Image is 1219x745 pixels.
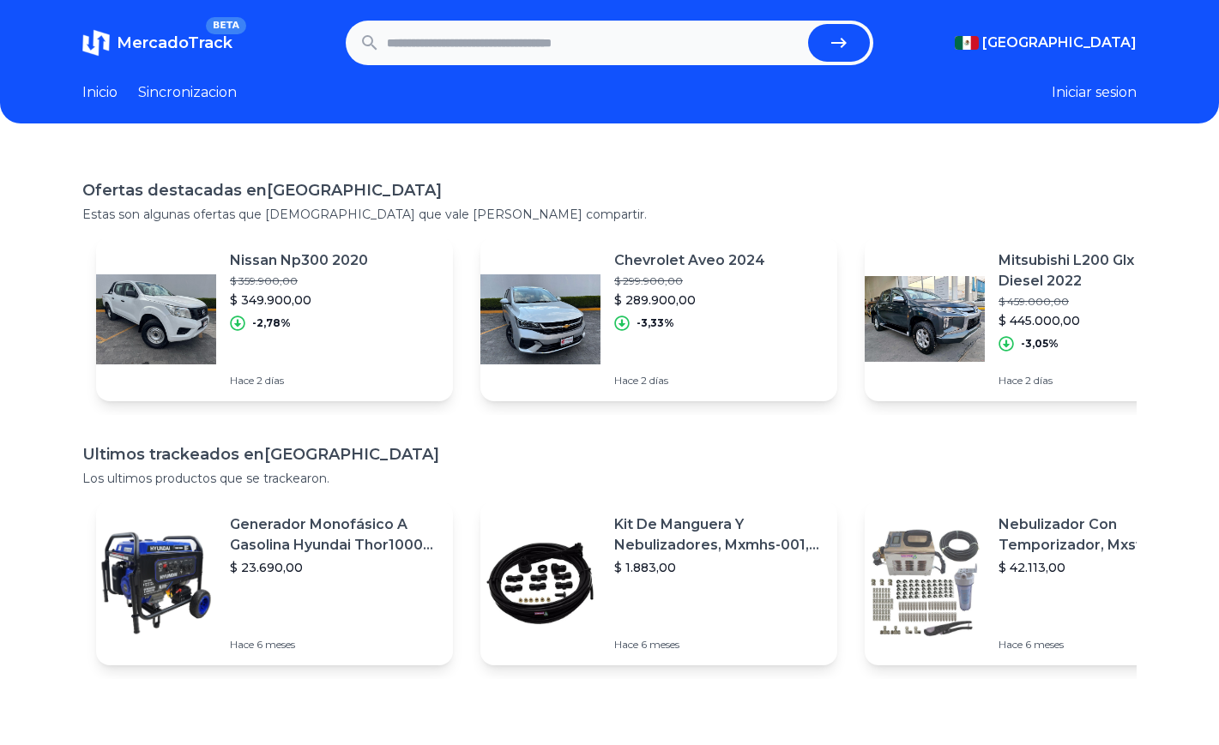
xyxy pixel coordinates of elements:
[982,33,1137,53] span: [GEOGRAPHIC_DATA]
[999,559,1208,576] p: $ 42.113,00
[230,274,368,288] p: $ 359.900,00
[999,638,1208,652] p: Hace 6 meses
[82,178,1137,202] h1: Ofertas destacadas en [GEOGRAPHIC_DATA]
[230,250,368,271] p: Nissan Np300 2020
[138,82,237,103] a: Sincronizacion
[82,470,1137,487] p: Los ultimos productos que se trackearon.
[480,523,600,643] img: Featured image
[865,259,985,379] img: Featured image
[1021,337,1059,351] p: -3,05%
[480,237,837,401] a: Featured imageChevrolet Aveo 2024$ 299.900,00$ 289.900,00-3,33%Hace 2 días
[252,316,291,330] p: -2,78%
[614,514,824,556] p: Kit De Manguera Y Nebulizadores, Mxmhs-001, 6m, 6 Tees, 8 Bo
[206,17,246,34] span: BETA
[480,501,837,665] a: Featured imageKit De Manguera Y Nebulizadores, Mxmhs-001, 6m, 6 Tees, 8 Bo$ 1.883,00Hace 6 meses
[230,374,368,388] p: Hace 2 días
[96,523,216,643] img: Featured image
[614,638,824,652] p: Hace 6 meses
[614,291,765,309] p: $ 289.900,00
[96,237,453,401] a: Featured imageNissan Np300 2020$ 359.900,00$ 349.900,00-2,78%Hace 2 días
[614,274,765,288] p: $ 299.900,00
[614,374,765,388] p: Hace 2 días
[865,523,985,643] img: Featured image
[614,250,765,271] p: Chevrolet Aveo 2024
[230,559,439,576] p: $ 23.690,00
[117,33,232,52] span: MercadoTrack
[230,514,439,556] p: Generador Monofásico A Gasolina Hyundai Thor10000 P 11.5 Kw
[480,259,600,379] img: Featured image
[999,514,1208,556] p: Nebulizador Con Temporizador, Mxswz-009, 50m, 40 Boquillas
[1052,82,1137,103] button: Iniciar sesion
[955,33,1137,53] button: [GEOGRAPHIC_DATA]
[230,638,439,652] p: Hace 6 meses
[999,312,1208,329] p: $ 445.000,00
[614,559,824,576] p: $ 1.883,00
[637,316,674,330] p: -3,33%
[82,206,1137,223] p: Estas son algunas ofertas que [DEMOGRAPHIC_DATA] que vale [PERSON_NAME] compartir.
[82,29,110,57] img: MercadoTrack
[82,442,1137,466] h1: Ultimos trackeados en [GEOGRAPHIC_DATA]
[999,250,1208,291] p: Mitsubishi L200 Glx 4x4 Diesel 2022
[955,36,979,50] img: Mexico
[96,501,453,665] a: Featured imageGenerador Monofásico A Gasolina Hyundai Thor10000 P 11.5 Kw$ 23.690,00Hace 6 meses
[999,295,1208,309] p: $ 459.000,00
[96,259,216,379] img: Featured image
[999,374,1208,388] p: Hace 2 días
[82,82,118,103] a: Inicio
[82,29,232,57] a: MercadoTrackBETA
[230,291,368,309] p: $ 349.900,00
